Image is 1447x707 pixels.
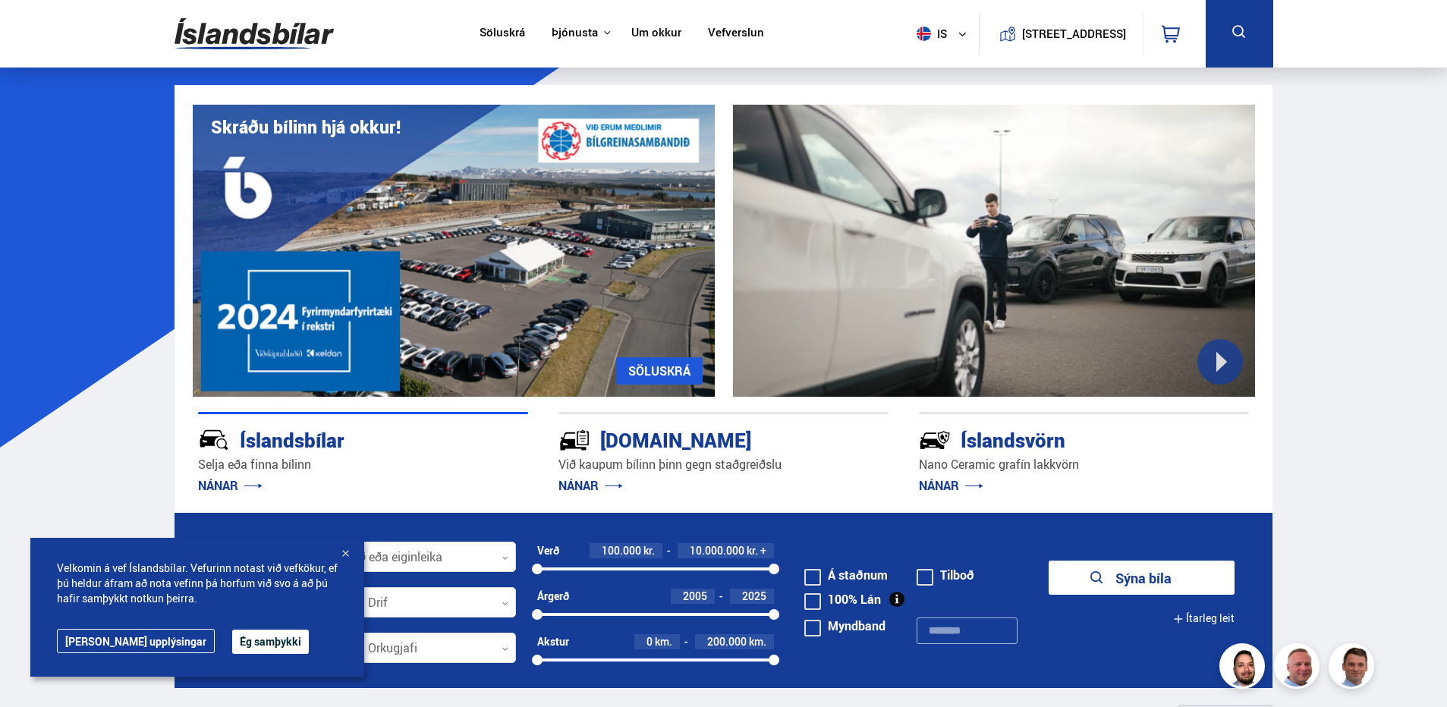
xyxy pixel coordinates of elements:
[57,629,215,653] a: [PERSON_NAME] upplýsingar
[537,636,569,648] div: Akstur
[747,545,758,557] span: kr.
[552,26,598,40] button: Þjónusta
[193,105,715,397] img: eKx6w-_Home_640_.png
[1049,561,1235,595] button: Sýna bíla
[480,26,525,42] a: Söluskrá
[708,26,764,42] a: Vefverslun
[1276,646,1322,691] img: siFngHWaQ9KaOqBr.png
[1331,646,1376,691] img: FbJEzSuNWCJXmdc-.webp
[537,590,569,602] div: Árgerð
[987,12,1134,55] a: [STREET_ADDRESS]
[919,456,1249,473] p: Nano Ceramic grafín lakkvörn
[198,477,263,494] a: NÁNAR
[558,456,889,473] p: Við kaupum bílinn þinn gegn staðgreiðslu
[602,543,641,558] span: 100.000
[558,477,623,494] a: NÁNAR
[1173,602,1235,636] button: Ítarleg leit
[175,9,334,58] img: G0Ugv5HjCgRt.svg
[917,569,974,581] label: Tilboð
[558,426,835,452] div: [DOMAIN_NAME]
[198,426,474,452] div: Íslandsbílar
[232,630,309,654] button: Ég samþykki
[742,589,766,603] span: 2025
[537,545,559,557] div: Verð
[211,117,401,137] h1: Skráðu bílinn hjá okkur!
[911,27,948,41] span: is
[917,27,931,41] img: svg+xml;base64,PHN2ZyB4bWxucz0iaHR0cDovL3d3dy53My5vcmcvMjAwMC9zdmciIHdpZHRoPSI1MTIiIGhlaWdodD0iNT...
[683,589,707,603] span: 2005
[690,543,744,558] span: 10.000.000
[804,569,888,581] label: Á staðnum
[558,424,590,456] img: tr5P-W3DuiFaO7aO.svg
[1222,646,1267,691] img: nhp88E3Fdnt1Opn2.png
[631,26,681,42] a: Um okkur
[804,620,886,632] label: Myndband
[198,456,528,473] p: Selja eða finna bílinn
[57,561,338,606] span: Velkomin á vef Íslandsbílar. Vefurinn notast við vefkökur, ef þú heldur áfram að nota vefinn þá h...
[616,357,703,385] a: SÖLUSKRÁ
[919,477,983,494] a: NÁNAR
[646,634,653,649] span: 0
[804,593,881,605] label: 100% Lán
[749,636,766,648] span: km.
[911,11,979,56] button: is
[760,545,766,557] span: +
[919,424,951,456] img: -Svtn6bYgwAsiwNX.svg
[655,636,672,648] span: km.
[198,424,230,456] img: JRvxyua_JYH6wB4c.svg
[1028,27,1121,40] button: [STREET_ADDRESS]
[707,634,747,649] span: 200.000
[643,545,655,557] span: kr.
[919,426,1195,452] div: Íslandsvörn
